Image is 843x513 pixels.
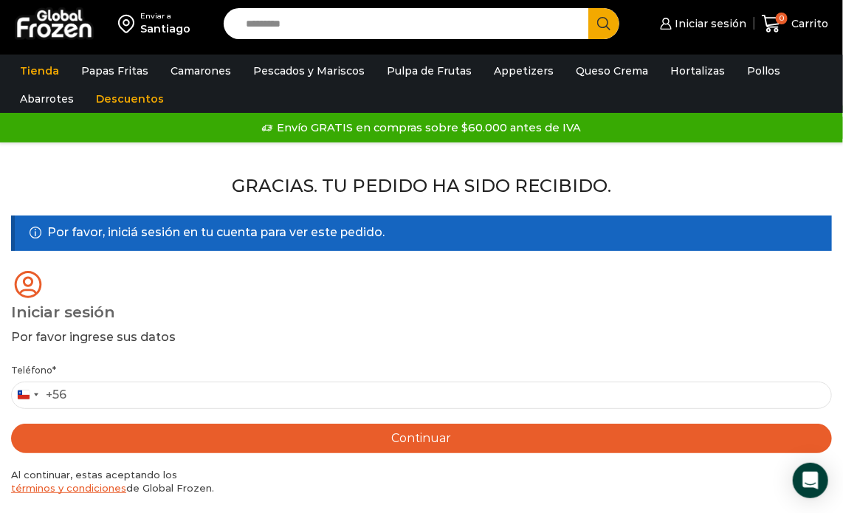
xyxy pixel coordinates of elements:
a: Pollos [740,57,788,85]
button: Continuar [11,424,832,453]
a: Iniciar sesión [656,9,746,38]
button: Selected country [12,382,66,408]
div: Al continuar, estas aceptando los de Global Frozen. [11,468,832,495]
a: Abarrotes [13,85,81,113]
span: 0 [776,13,788,24]
div: Por favor, iniciá sesión en tu cuenta para ver este pedido. [11,216,832,251]
a: Pulpa de Frutas [379,57,479,85]
img: tabler-icon-user-circle.svg [11,268,45,301]
a: términos y condiciones [11,482,126,494]
a: Papas Fritas [74,57,156,85]
a: Queso Crema [568,57,656,85]
a: 0 Carrito [762,7,828,41]
a: Hortalizas [663,57,732,85]
label: Teléfono [11,363,832,377]
span: Iniciar sesión [672,16,747,31]
a: Camarones [163,57,238,85]
a: Appetizers [486,57,561,85]
div: +56 [46,385,66,404]
div: Por favor ingrese sus datos [11,329,832,346]
a: Descuentos [89,85,171,113]
button: Search button [588,8,619,39]
div: Santiago [140,21,190,36]
span: Carrito [788,16,828,31]
div: Enviar a [140,11,190,21]
a: Tienda [13,57,66,85]
p: Gracias. Tu pedido ha sido recibido. [11,172,832,200]
img: address-field-icon.svg [118,11,140,36]
div: Open Intercom Messenger [793,463,828,498]
div: Iniciar sesión [11,301,832,323]
a: Pescados y Mariscos [246,57,372,85]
